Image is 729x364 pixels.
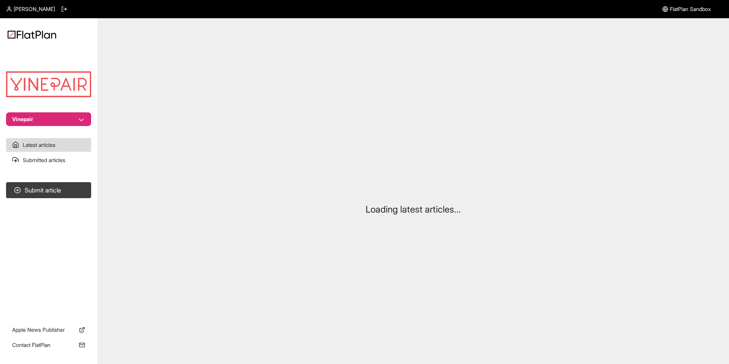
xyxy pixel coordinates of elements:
a: Apple News Publisher [6,323,91,337]
p: Loading latest articles... [366,203,461,216]
a: Latest articles [6,138,91,152]
img: Publication Logo [6,71,91,97]
a: [PERSON_NAME] [6,5,55,13]
span: FlatPlan Sandbox [670,5,711,13]
a: Contact FlatPlan [6,338,91,352]
button: Submit article [6,182,91,198]
img: Logo [8,30,56,39]
a: Submitted articles [6,153,91,167]
span: [PERSON_NAME] [14,5,55,13]
button: Vinepair [6,112,91,126]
